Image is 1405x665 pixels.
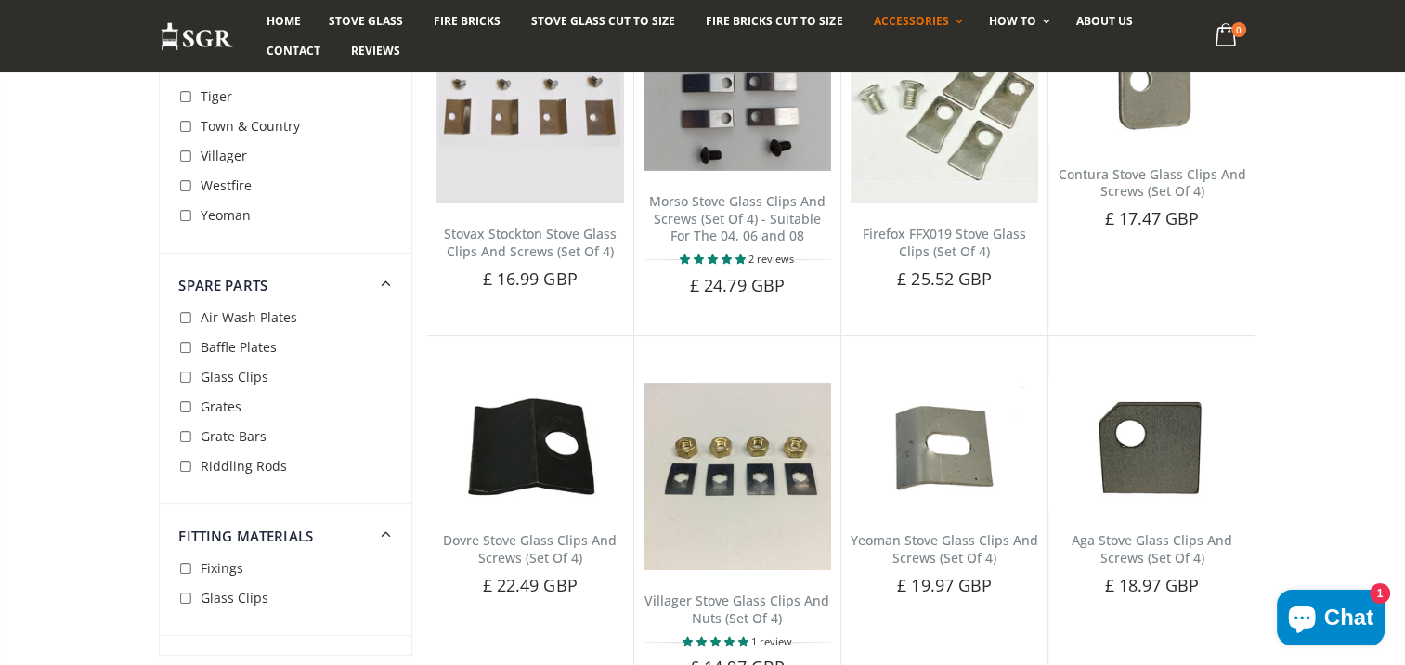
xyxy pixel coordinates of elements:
[483,267,578,290] span: £ 16.99 GBP
[1058,165,1245,201] a: Contura Stove Glass Clips And Screws (Set Of 4)
[201,308,297,326] span: Air Wash Plates
[436,383,624,511] img: Set of 4 Dovre glass clips with screws
[1058,16,1245,144] img: Set of 4 Contura glass clips with screws
[851,16,1038,203] img: Firefox FFX019 Stove Glass Clips (Set Of 4)
[863,225,1026,260] a: Firefox FFX019 Stove Glass Clips (Set Of 4)
[201,368,268,385] span: Glass Clips
[851,531,1038,567] a: Yeoman Stove Glass Clips And Screws (Set Of 4)
[692,7,856,36] a: Fire Bricks Cut To Size
[201,87,232,105] span: Tiger
[253,36,334,66] a: Contact
[859,7,971,36] a: Accessories
[1271,590,1390,650] inbox-online-store-chat: Shopify online store chat
[267,43,320,59] span: Contact
[531,13,675,29] span: Stove Glass Cut To Size
[644,592,829,627] a: Villager Stove Glass Clips And Nuts (Set Of 4)
[1207,19,1245,55] a: 0
[649,192,826,245] a: Morso Stove Glass Clips And Screws (Set Of 4) - Suitable For The 04, 06 and 08
[201,589,268,606] span: Glass Clips
[253,7,315,36] a: Home
[201,338,277,356] span: Baffle Plates
[434,13,501,29] span: Fire Bricks
[337,36,414,66] a: Reviews
[683,634,751,648] span: 5.00 stars
[897,574,992,596] span: £ 19.97 GBP
[436,16,624,203] img: Set of 4 Stovax Stockton glass clips with screws
[201,559,243,577] span: Fixings
[1104,207,1199,229] span: £ 17.47 GBP
[690,274,785,296] span: £ 24.79 GBP
[201,427,267,445] span: Grate Bars
[444,225,617,260] a: Stovax Stockton Stove Glass Clips And Screws (Set Of 4)
[201,117,300,135] span: Town & Country
[1072,531,1232,567] a: Aga Stove Glass Clips And Screws (Set Of 4)
[267,13,301,29] span: Home
[420,7,514,36] a: Fire Bricks
[178,527,313,545] span: Fitting Materials
[644,383,831,570] img: Villager Stove Glass Clips And Nuts (Set Of 4)
[201,206,251,224] span: Yeoman
[1104,574,1199,596] span: £ 18.97 GBP
[201,176,252,194] span: Westfire
[351,43,400,59] span: Reviews
[160,21,234,52] img: Stove Glass Replacement
[201,398,241,415] span: Grates
[1076,13,1133,29] span: About us
[178,276,267,294] span: Spare Parts
[329,13,403,29] span: Stove Glass
[975,7,1060,36] a: How To
[483,574,578,596] span: £ 22.49 GBP
[201,457,287,475] span: Riddling Rods
[517,7,689,36] a: Stove Glass Cut To Size
[1058,383,1245,511] img: Set of 4 Aga glass clips with screws
[315,7,417,36] a: Stove Glass
[680,252,748,266] span: 5.00 stars
[201,147,247,164] span: Villager
[748,252,794,266] span: 2 reviews
[873,13,948,29] span: Accessories
[644,16,831,171] img: Stove glass clips for the Morso 04, 06 and 08
[443,531,617,567] a: Dovre Stove Glass Clips And Screws (Set Of 4)
[851,383,1038,511] img: Set of 4 Yeoman glass clips with screws
[751,634,792,648] span: 1 review
[897,267,992,290] span: £ 25.52 GBP
[706,13,842,29] span: Fire Bricks Cut To Size
[1062,7,1147,36] a: About us
[989,13,1036,29] span: How To
[1231,22,1246,37] span: 0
